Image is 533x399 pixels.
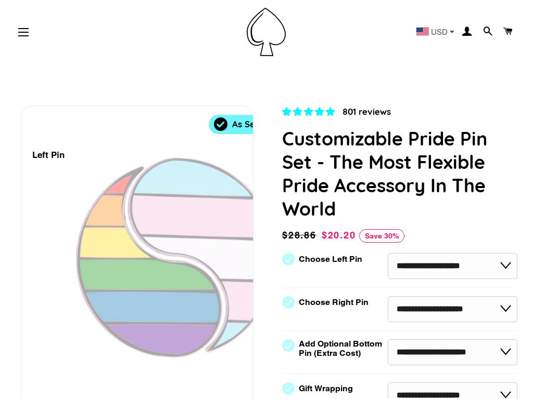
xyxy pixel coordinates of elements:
[282,107,337,117] span: 4.83 stars
[247,8,286,56] img: Pin-Ace
[359,229,404,243] span: Save 30%
[282,127,517,220] h1: Customizable Pride Pin Set - The Most Flexible Pride Accessory In The World
[342,106,391,117] span: 801 reviews
[322,230,356,241] span: $20.20
[299,339,386,358] label: Add Optional Bottom Pin (Extra Cost)
[299,298,369,307] label: Choose Right Pin
[282,228,319,243] span: $28.86
[431,28,448,36] span: USD
[299,384,353,393] label: Gift Wrapping
[299,255,362,264] label: Choose Left Pin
